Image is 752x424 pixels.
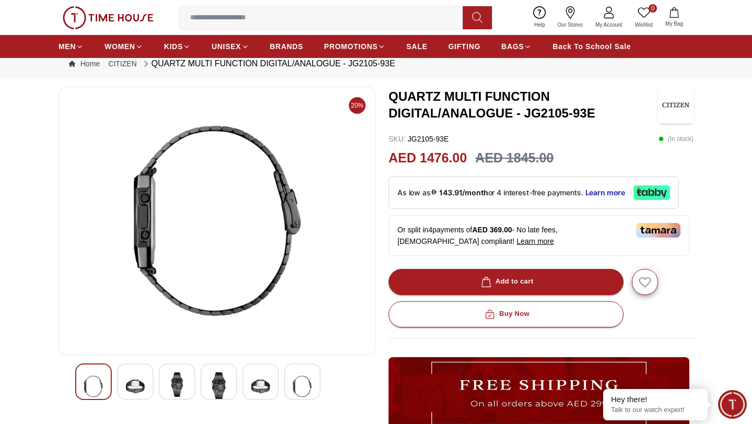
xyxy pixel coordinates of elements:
span: KIDS [164,41,183,52]
p: ( In stock ) [659,134,694,144]
button: Add to cart [389,269,624,295]
span: PROMOTIONS [324,41,378,52]
a: BRANDS [270,37,303,56]
span: GIFTING [448,41,480,52]
a: KIDS [164,37,191,56]
a: GIFTING [448,37,480,56]
a: CITIZEN [108,58,136,69]
span: Our Stores [554,21,587,29]
span: AED 369.00 [472,226,512,234]
a: BAGS [501,37,532,56]
button: My Bag [659,5,689,30]
img: ... [63,6,154,29]
span: My Account [591,21,627,29]
h3: QUARTZ MULTI FUNCTION DIGITAL/ANALOGUE - JG2105-93E [389,88,658,122]
a: PROMOTIONS [324,37,386,56]
span: 0 [649,4,657,13]
div: Buy Now [483,308,530,320]
a: WOMEN [104,37,143,56]
span: BAGS [501,41,524,52]
h2: AED 1476.00 [389,148,467,168]
span: Learn more [516,237,554,245]
img: QUARTZ MULTI FUNCTION DIGITAL/ANALOGUE - JG2105-93E [84,372,103,401]
span: UNISEX [211,41,241,52]
a: Back To School Sale [553,37,631,56]
img: QUARTZ MULTI FUNCTION DIGITAL/ANALOGUE - JG2105-93E [209,372,228,401]
span: MEN [58,41,76,52]
span: WOMEN [104,41,135,52]
p: Talk to our watch expert! [611,406,700,415]
span: Wishlist [631,21,657,29]
img: QUARTZ MULTI FUNCTION DIGITAL/ANALOGUE - JG2105-93E [67,96,367,346]
div: QUARTZ MULTI FUNCTION DIGITAL/ANALOGUE - JG2105-93E [141,57,395,70]
div: Hey there! [611,394,700,405]
img: QUARTZ MULTI FUNCTION DIGITAL/ANALOGUE - JG2105-93E [293,372,312,401]
a: 0Wishlist [629,4,659,31]
img: Tamara [636,223,680,238]
h3: AED 1845.00 [475,148,554,168]
p: JG2105-93E [389,134,449,144]
a: MEN [58,37,84,56]
a: Our Stores [551,4,589,31]
button: Buy Now [389,301,624,327]
img: QUARTZ MULTI FUNCTION DIGITAL/ANALOGUE - JG2105-93E [251,372,270,401]
span: BRANDS [270,41,303,52]
nav: Breadcrumb [58,49,694,78]
span: Help [530,21,549,29]
a: SALE [406,37,427,56]
div: Chat Widget [718,390,747,419]
div: Add to cart [479,276,534,288]
img: QUARTZ MULTI FUNCTION DIGITAL/ANALOGUE - JG2105-93E [658,87,694,123]
span: SALE [406,41,427,52]
img: QUARTZ MULTI FUNCTION DIGITAL/ANALOGUE - JG2105-93E [168,372,186,397]
span: SKU : [389,135,406,143]
a: UNISEX [211,37,249,56]
span: My Bag [661,20,687,28]
span: 20% [349,97,366,114]
img: QUARTZ MULTI FUNCTION DIGITAL/ANALOGUE - JG2105-93E [126,372,145,401]
span: Back To School Sale [553,41,631,52]
a: Help [528,4,551,31]
a: Home [69,58,100,69]
div: Or split in 4 payments of - No late fees, [DEMOGRAPHIC_DATA] compliant! [389,215,689,256]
